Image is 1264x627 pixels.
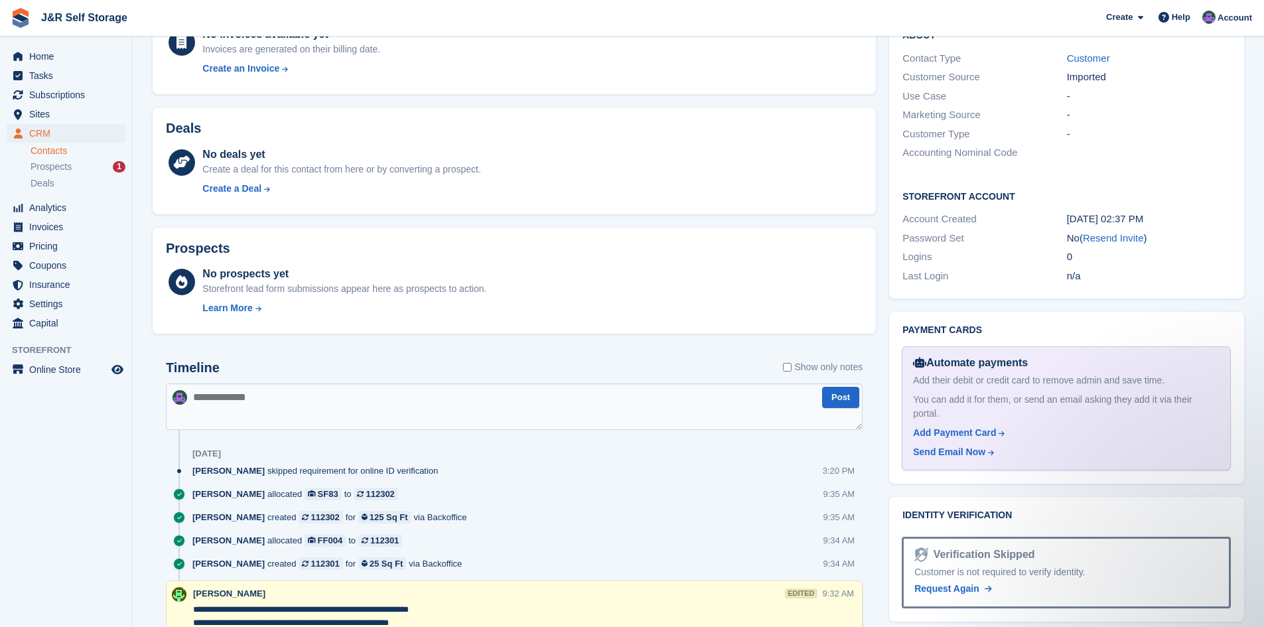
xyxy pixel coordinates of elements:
div: Automate payments [913,355,1220,371]
h2: Storefront Account [902,189,1231,202]
span: [PERSON_NAME] [192,534,265,547]
span: [PERSON_NAME] [193,589,265,598]
div: Imported [1067,70,1231,85]
div: 112301 [311,557,339,570]
a: FF004 [305,534,346,547]
span: Tasks [29,66,109,85]
span: ( ) [1080,232,1147,244]
a: 125 Sq Ft [358,511,411,523]
div: - [1067,127,1231,142]
div: Customer Type [902,127,1066,142]
span: CRM [29,124,109,143]
a: Prospects 1 [31,160,125,174]
span: Pricing [29,237,109,255]
div: FF004 [318,534,343,547]
label: Show only notes [783,360,863,374]
div: n/a [1067,269,1231,284]
span: Help [1172,11,1190,24]
div: 112302 [366,488,394,500]
div: [DATE] [192,449,221,459]
span: Settings [29,295,109,313]
a: menu [7,256,125,275]
div: Password Set [902,231,1066,246]
img: Jordan Mahmood [173,390,187,405]
span: Sites [29,105,109,123]
span: Request Again [914,583,979,594]
div: 25 Sq Ft [370,557,403,570]
div: Create an Invoice [202,62,279,76]
div: 112301 [370,534,399,547]
span: Home [29,47,109,66]
div: Create a deal for this contact from here or by converting a prospect. [202,163,480,176]
h2: Deals [166,121,201,136]
div: - [1067,107,1231,123]
h2: Identity verification [902,510,1231,521]
div: Send Email Now [913,445,985,459]
button: Post [822,387,859,409]
span: [PERSON_NAME] [192,488,265,500]
div: allocated to [192,534,409,547]
img: Jordan Mahmood [1202,11,1216,24]
div: 3:20 PM [823,464,855,477]
a: menu [7,218,125,236]
div: Add Payment Card [913,426,996,440]
div: skipped requirement for online ID verification [192,464,445,477]
div: You can add it for them, or send an email asking they add it via their portal. [913,393,1220,421]
div: [DATE] 02:37 PM [1067,212,1231,227]
div: 9:34 AM [823,557,855,570]
div: Contact Type [902,51,1066,66]
div: allocated to [192,488,405,500]
span: Analytics [29,198,109,217]
span: Online Store [29,360,109,379]
img: stora-icon-8386f47178a22dfd0bd8f6a31ec36ba5ce8667c1dd55bd0f319d3a0aa187defe.svg [11,8,31,28]
a: menu [7,237,125,255]
a: menu [7,275,125,294]
h2: Prospects [166,241,230,256]
div: Customer Source [902,70,1066,85]
div: created for via Backoffice [192,557,468,570]
a: menu [7,66,125,85]
img: Identity Verification Ready [914,547,928,562]
a: menu [7,295,125,313]
div: Add their debit or credit card to remove admin and save time. [913,374,1220,387]
a: menu [7,314,125,332]
a: menu [7,360,125,379]
div: 9:35 AM [823,511,855,523]
a: SF83 [305,488,342,500]
span: Coupons [29,256,109,275]
a: 112302 [354,488,397,500]
span: Prospects [31,161,72,173]
div: Customer is not required to verify identity. [914,565,1218,579]
a: Add Payment Card [913,426,1214,440]
h2: Timeline [166,360,220,376]
a: Create an Invoice [202,62,380,76]
div: No [1067,231,1231,246]
div: Invoices are generated on their billing date. [202,42,380,56]
a: menu [7,47,125,66]
a: Create a Deal [202,182,480,196]
a: Customer [1067,52,1110,64]
input: Show only notes [783,360,792,374]
div: Logins [902,249,1066,265]
h2: Payment cards [902,325,1231,336]
div: Marketing Source [902,107,1066,123]
div: - [1067,89,1231,104]
a: Preview store [109,362,125,378]
a: Learn More [202,301,486,315]
div: 9:34 AM [823,534,855,547]
div: Create a Deal [202,182,261,196]
div: Last Login [902,269,1066,284]
span: Storefront [12,344,132,357]
span: Create [1106,11,1133,24]
span: Insurance [29,275,109,294]
a: menu [7,86,125,104]
a: menu [7,198,125,217]
div: No prospects yet [202,266,486,282]
div: Use Case [902,89,1066,104]
div: SF83 [318,488,338,500]
span: Account [1218,11,1252,25]
span: [PERSON_NAME] [192,464,265,477]
span: Deals [31,177,54,190]
a: menu [7,105,125,123]
div: 0 [1067,249,1231,265]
